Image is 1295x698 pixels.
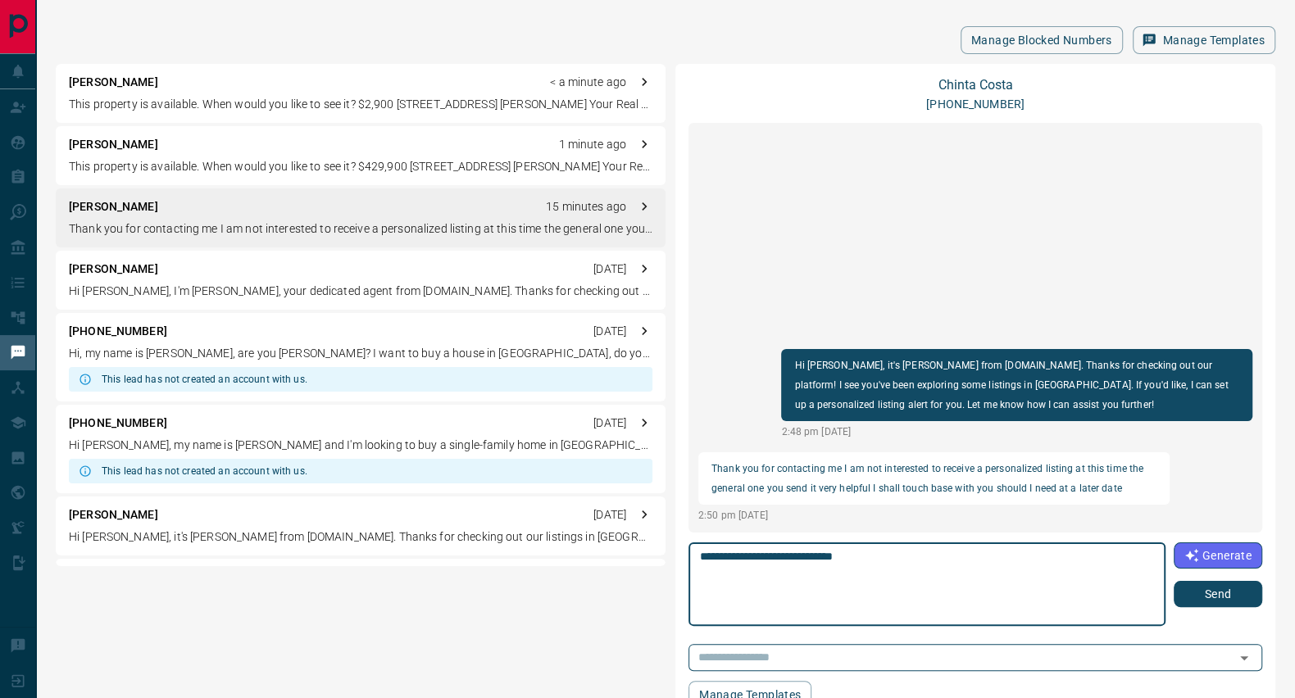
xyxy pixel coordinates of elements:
p: Hi [PERSON_NAME], it's [PERSON_NAME] from [DOMAIN_NAME]. Thanks for checking out our listings in ... [69,528,652,546]
div: This lead has not created an account with us. [102,367,307,392]
p: Hi [PERSON_NAME], I'm [PERSON_NAME], your dedicated agent from [DOMAIN_NAME]. Thanks for checking... [69,283,652,300]
p: Hi [PERSON_NAME], my name is [PERSON_NAME] and I'm looking to buy a single-family home in [GEOGRA... [69,437,652,454]
p: [DATE] [593,415,626,432]
p: < a minute ago [550,74,626,91]
p: [DATE] [593,506,626,523]
p: [PERSON_NAME] [69,261,158,278]
p: [PHONE_NUMBER] [926,96,1025,113]
p: 15 minutes ago [546,198,626,215]
p: Thank you for contacting me I am not interested to receive a personalized listing at this time th... [711,459,1156,498]
a: Chinta Costa [938,77,1013,93]
p: [PERSON_NAME] [69,136,158,153]
p: [PERSON_NAME] [69,198,158,215]
button: Manage Blocked Numbers [961,26,1123,54]
p: [PHONE_NUMBER] [69,415,167,432]
button: Open [1233,646,1256,669]
p: [PERSON_NAME] [69,74,158,91]
p: [PERSON_NAME] [69,506,158,523]
p: 1 minute ago [558,136,626,153]
p: Thank you for contacting me I am not interested to receive a personalized listing at this time th... [69,220,652,238]
p: Hi, my name is [PERSON_NAME], are you [PERSON_NAME]? I want to buy a house in [GEOGRAPHIC_DATA], ... [69,345,652,362]
p: [DATE] [593,261,626,278]
p: [PHONE_NUMBER] [69,323,167,340]
div: This lead has not created an account with us. [102,459,307,483]
p: This property is available. When would you like to see it? $429,900 [STREET_ADDRESS] [PERSON_NAME... [69,158,652,175]
p: 2:50 pm [DATE] [698,508,1170,523]
button: Manage Templates [1133,26,1275,54]
p: Hi [PERSON_NAME], it's [PERSON_NAME] from [DOMAIN_NAME]. Thanks for checking out our platform! I ... [794,356,1239,415]
button: Send [1174,581,1262,607]
p: [DATE] [593,323,626,340]
button: Generate [1174,542,1262,569]
p: 2:48 pm [DATE] [781,424,1252,439]
p: This property is available. When would you like to see it? $2,900 [STREET_ADDRESS] [PERSON_NAME] ... [69,96,652,113]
